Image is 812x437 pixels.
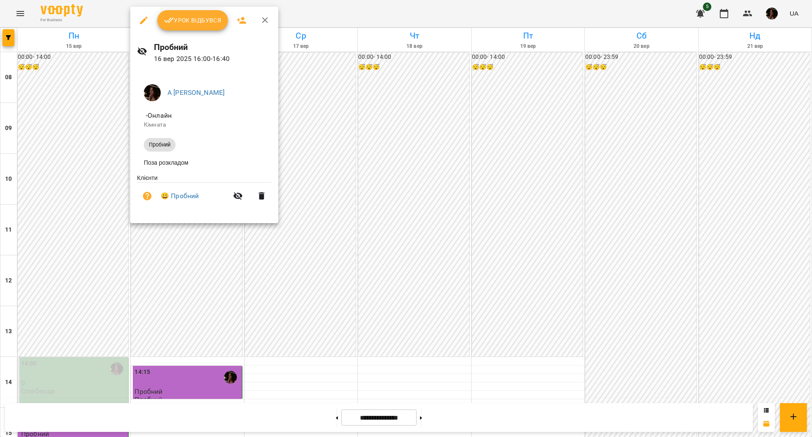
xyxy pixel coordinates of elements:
li: Поза розкладом [137,155,272,170]
button: Візит ще не сплачено. Додати оплату? [137,186,157,206]
ul: Клієнти [137,174,272,213]
span: Урок відбувся [164,15,222,25]
img: 1b79b5faa506ccfdadca416541874b02.jpg [144,84,161,101]
span: Пробний [144,141,176,149]
button: Урок відбувся [157,10,228,30]
h6: Пробний [154,41,272,54]
p: 16 вер 2025 16:00 - 16:40 [154,54,272,64]
a: 😀 Пробний [161,191,199,201]
p: Кімната [144,121,265,129]
span: - Онлайн [144,111,173,119]
a: А [PERSON_NAME] [167,89,225,97]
